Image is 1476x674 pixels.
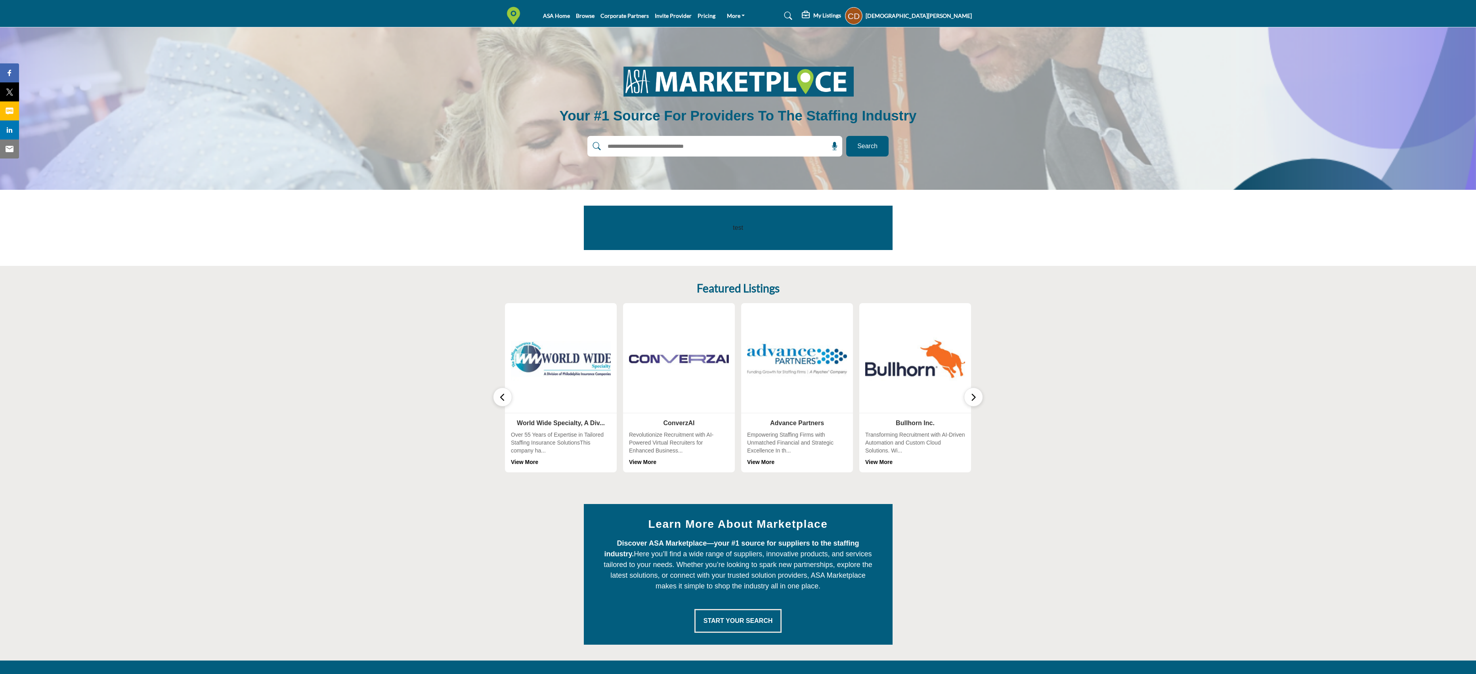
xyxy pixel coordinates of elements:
[629,459,656,465] a: View More
[604,539,872,590] span: Here you’ll find a wide range of suppliers, innovative products, and services tailored to your ne...
[721,10,751,21] a: More
[866,12,972,20] h5: [DEMOGRAPHIC_DATA][PERSON_NAME]
[576,12,595,19] a: Browse
[602,516,875,533] h2: Learn More About Marketplace
[517,420,605,426] a: World Wide Specialty, A Div...
[655,12,692,19] a: Invite Provider
[505,7,526,25] img: Site Logo
[694,609,782,633] button: Start Your Search
[629,431,729,466] div: Revolutionize Recruitment with AI-Powered Virtual Recruiters for Enhanced Business...
[865,309,965,409] img: Bullhorn Inc.
[747,431,847,466] div: Empowering Staffing Firms with Unmatched Financial and Strategic Excellence In th...
[776,10,797,22] a: Search
[511,309,611,409] img: World Wide Specialty, A Div...
[511,431,611,466] div: Over 55 Years of Expertise in Tailored Staffing Insurance SolutionsThis company ha...
[747,459,774,465] a: View More
[629,309,729,409] img: ConverzAI
[559,107,916,125] h1: Your #1 Source for Providers to the Staffing Industry
[747,309,847,409] img: Advance Partners
[600,12,649,19] a: Corporate Partners
[770,420,824,426] a: Advance Partners
[865,431,965,466] div: Transforming Recruitment with AI-Driven Automation and Custom Cloud Solutions. Wi...
[802,11,841,21] div: My Listings
[845,7,862,25] button: Show hide supplier dropdown
[865,459,893,465] a: View More
[511,459,538,465] a: View More
[857,141,878,151] span: Search
[896,420,935,426] a: Bullhorn Inc.
[604,539,859,558] strong: Discover ASA Marketplace—your #1 source for suppliers to the staffing industry.
[704,617,773,624] span: Start Your Search
[813,12,841,19] h5: My Listings
[663,420,694,426] a: ConverzAI
[697,282,780,295] h2: Featured Listings
[613,61,863,102] img: image
[543,12,570,19] a: ASA Home
[846,136,889,157] button: Search
[698,12,715,19] a: Pricing
[602,223,875,233] p: test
